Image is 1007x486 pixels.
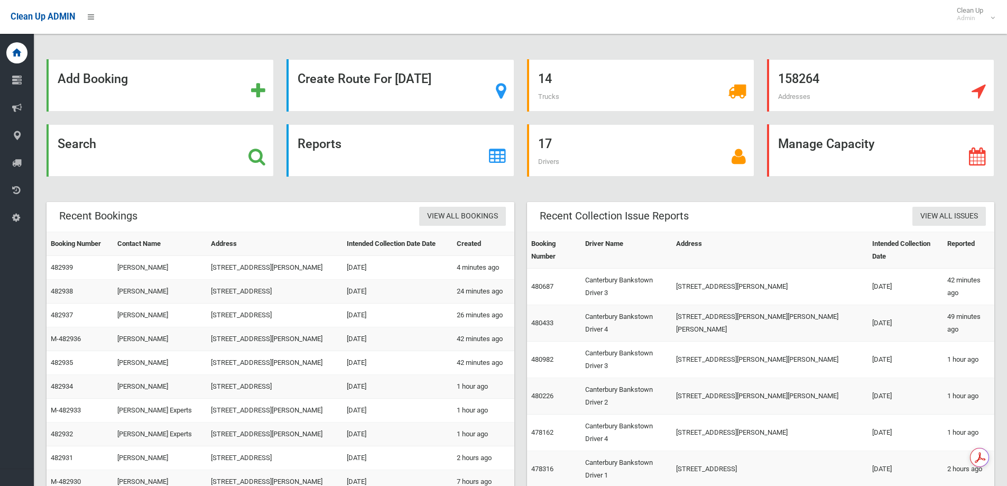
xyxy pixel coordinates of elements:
th: Intended Collection Date [868,232,943,269]
td: [DATE] [343,351,452,375]
span: Trucks [538,93,559,100]
td: [DATE] [343,375,452,399]
a: View All Bookings [419,207,506,226]
td: Canterbury Bankstown Driver 3 [581,269,672,305]
td: [DATE] [868,342,943,378]
td: [STREET_ADDRESS] [207,280,343,304]
th: Created [452,232,514,256]
a: M-482936 [51,335,81,343]
td: 42 minutes ago [452,327,514,351]
td: [PERSON_NAME] Experts [113,423,207,446]
td: [STREET_ADDRESS] [207,446,343,470]
th: Booking Number [47,232,113,256]
a: View All Issues [912,207,986,226]
td: 24 minutes ago [452,280,514,304]
th: Address [672,232,868,269]
a: 482932 [51,430,73,438]
td: [PERSON_NAME] [113,256,207,280]
td: [DATE] [343,304,452,327]
a: 14 Trucks [527,59,754,112]
th: Contact Name [113,232,207,256]
td: [DATE] [343,446,452,470]
strong: 17 [538,136,552,151]
td: [STREET_ADDRESS][PERSON_NAME][PERSON_NAME] [672,378,868,415]
td: 1 hour ago [943,342,994,378]
td: [STREET_ADDRESS][PERSON_NAME] [207,256,343,280]
th: Reported [943,232,994,269]
td: [DATE] [343,327,452,351]
td: [PERSON_NAME] [113,375,207,399]
td: [DATE] [343,280,452,304]
td: [DATE] [343,256,452,280]
a: 478316 [531,465,553,473]
td: 4 minutes ago [452,256,514,280]
td: [PERSON_NAME] [113,304,207,327]
span: Clean Up [951,6,994,22]
td: 42 minutes ago [452,351,514,375]
a: 480226 [531,392,553,400]
small: Admin [957,14,983,22]
td: [STREET_ADDRESS][PERSON_NAME] [207,327,343,351]
td: [STREET_ADDRESS][PERSON_NAME] [207,351,343,375]
a: Add Booking [47,59,274,112]
td: [DATE] [343,423,452,446]
header: Recent Bookings [47,206,150,226]
td: [DATE] [343,399,452,423]
td: 2 hours ago [452,446,514,470]
td: [STREET_ADDRESS][PERSON_NAME][PERSON_NAME] [672,342,868,378]
td: [STREET_ADDRESS] [207,375,343,399]
td: Canterbury Bankstown Driver 4 [581,415,672,451]
a: Manage Capacity [767,124,994,177]
td: [PERSON_NAME] [113,446,207,470]
td: Canterbury Bankstown Driver 4 [581,305,672,342]
a: Search [47,124,274,177]
a: M-482933 [51,406,81,414]
a: Reports [287,124,514,177]
a: 480687 [531,282,553,290]
a: M-482930 [51,478,81,485]
td: [DATE] [868,269,943,305]
td: [PERSON_NAME] [113,327,207,351]
td: [STREET_ADDRESS][PERSON_NAME] [672,269,868,305]
td: 42 minutes ago [943,269,994,305]
a: 480982 [531,355,553,363]
td: 49 minutes ago [943,305,994,342]
td: [STREET_ADDRESS][PERSON_NAME] [207,399,343,423]
td: [DATE] [868,378,943,415]
span: Clean Up ADMIN [11,12,75,22]
a: 482935 [51,359,73,366]
span: Drivers [538,158,559,166]
a: 17 Drivers [527,124,754,177]
td: 1 hour ago [452,375,514,399]
td: 1 hour ago [943,378,994,415]
strong: Reports [298,136,341,151]
td: 1 hour ago [943,415,994,451]
th: Driver Name [581,232,672,269]
a: Create Route For [DATE] [287,59,514,112]
td: [PERSON_NAME] Experts [113,399,207,423]
strong: Manage Capacity [778,136,874,151]
td: [PERSON_NAME] [113,280,207,304]
td: 1 hour ago [452,423,514,446]
strong: Create Route For [DATE] [298,71,431,86]
td: [STREET_ADDRESS][PERSON_NAME][PERSON_NAME][PERSON_NAME] [672,305,868,342]
a: 482937 [51,311,73,319]
strong: 14 [538,71,552,86]
a: 158264 Addresses [767,59,994,112]
td: 26 minutes ago [452,304,514,327]
strong: 158264 [778,71,819,86]
span: Addresses [778,93,810,100]
a: 482934 [51,382,73,390]
td: [DATE] [868,305,943,342]
header: Recent Collection Issue Reports [527,206,701,226]
th: Booking Number [527,232,581,269]
td: Canterbury Bankstown Driver 2 [581,378,672,415]
a: 482939 [51,263,73,271]
a: 478162 [531,428,553,436]
th: Intended Collection Date Date [343,232,452,256]
td: [STREET_ADDRESS][PERSON_NAME] [672,415,868,451]
strong: Search [58,136,96,151]
td: [PERSON_NAME] [113,351,207,375]
a: 482931 [51,454,73,462]
a: 480433 [531,319,553,327]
